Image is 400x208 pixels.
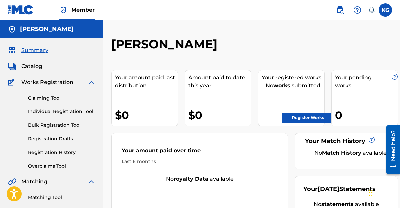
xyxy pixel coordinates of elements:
div: User Menu [379,3,392,17]
span: Member [71,6,95,14]
a: Individual Registration Tool [28,108,95,115]
div: Last 6 months [122,158,278,165]
span: Summary [21,46,48,54]
div: 0 [335,108,398,123]
div: No available [312,149,389,157]
img: Works Registration [8,78,17,86]
img: Accounts [8,25,16,33]
a: Bulk Registration Tool [28,122,95,129]
h2: [PERSON_NAME] [111,37,221,52]
a: Registration History [28,149,95,156]
img: help [353,6,361,14]
iframe: Resource Center [381,122,400,177]
div: ドラッグ [369,183,373,203]
div: $0 [115,108,178,123]
span: ? [369,137,374,142]
div: チャットウィジェット [367,176,400,208]
a: Overclaims Tool [28,163,95,170]
span: Catalog [21,62,42,70]
strong: works [273,82,290,89]
img: Summary [8,46,16,54]
div: Help [351,3,364,17]
div: Your registered works [262,74,324,82]
iframe: Chat Widget [367,176,400,208]
a: Claiming Tool [28,95,95,102]
strong: royalty data [174,176,208,182]
img: MLC Logo [8,5,34,15]
a: Matching Tool [28,194,95,201]
img: Matching [8,178,16,186]
div: Your Statements [303,185,376,194]
a: Register Works [282,113,334,123]
span: [DATE] [318,185,339,193]
strong: statements [321,201,354,207]
img: search [336,6,344,14]
div: Your Match History [303,137,389,146]
span: Works Registration [21,78,73,86]
span: Matching [21,178,47,186]
img: expand [87,78,95,86]
div: Amount paid to date this year [188,74,251,90]
strong: Match History [322,150,361,156]
img: Catalog [8,62,16,70]
div: Your amount paid last distribution [115,74,178,90]
div: No submitted [262,82,324,90]
a: CatalogCatalog [8,62,42,70]
div: No available [112,175,288,183]
div: $0 [188,108,251,123]
div: Your pending works [335,74,398,90]
a: Registration Drafts [28,135,95,142]
div: Your amount paid over time [122,147,278,158]
a: Public Search [333,3,347,17]
span: ? [392,74,397,79]
h5: KEIJI GOTO [20,25,74,33]
img: expand [87,178,95,186]
img: Top Rightsholder [59,6,67,14]
a: SummarySummary [8,46,48,54]
div: Notifications [368,7,375,13]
